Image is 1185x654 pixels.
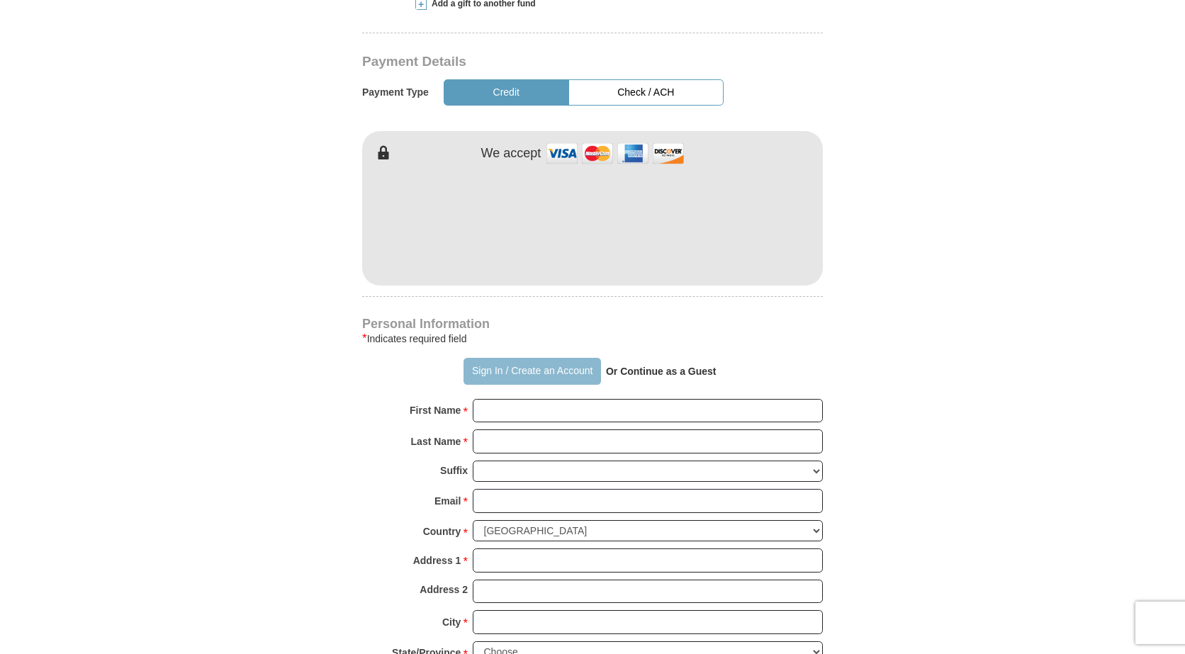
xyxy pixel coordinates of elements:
[362,86,429,98] h5: Payment Type
[606,366,717,377] strong: Or Continue as a Guest
[411,432,461,451] strong: Last Name
[420,580,468,599] strong: Address 2
[442,612,461,632] strong: City
[413,551,461,570] strong: Address 1
[362,318,823,329] h4: Personal Information
[444,79,569,106] button: Credit
[423,521,461,541] strong: Country
[362,330,823,347] div: Indicates required field
[410,400,461,420] strong: First Name
[440,461,468,480] strong: Suffix
[464,358,600,385] button: Sign In / Create an Account
[481,146,541,162] h4: We accept
[544,138,686,169] img: credit cards accepted
[362,54,724,70] h3: Payment Details
[434,491,461,511] strong: Email
[568,79,724,106] button: Check / ACH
